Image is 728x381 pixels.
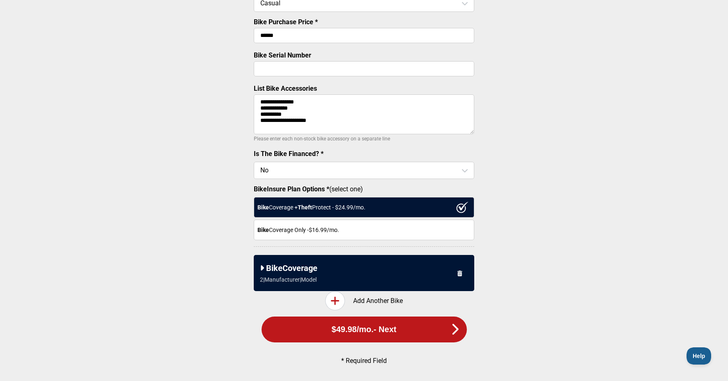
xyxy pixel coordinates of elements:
[254,134,474,144] p: Please enter each non-stock bike accessory on a separate line
[257,204,269,211] strong: Bike
[254,150,324,158] label: Is The Bike Financed? *
[254,185,329,193] strong: BikeInsure Plan Options *
[254,51,311,59] label: Bike Serial Number
[357,325,374,334] span: /mo.
[260,276,317,283] div: 2 | Manufacturer | Model
[298,204,312,211] strong: Theft
[254,291,474,310] div: Add Another Bike
[687,347,712,365] iframe: Toggle Customer Support
[254,220,474,240] div: Coverage Only - $16.99 /mo.
[254,85,317,92] label: List Bike Accessories
[254,18,318,26] label: Bike Purchase Price *
[254,197,474,218] div: Coverage + Protect - $ 24.99 /mo.
[257,227,269,233] strong: Bike
[456,202,468,213] img: ux1sgP1Haf775SAghJI38DyDlYP+32lKFAAAAAElFTkSuQmCC
[260,263,468,273] div: BikeCoverage
[262,317,467,342] button: $49.98/mo.- Next
[254,185,474,193] label: (select one)
[268,357,461,365] p: * Required Field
